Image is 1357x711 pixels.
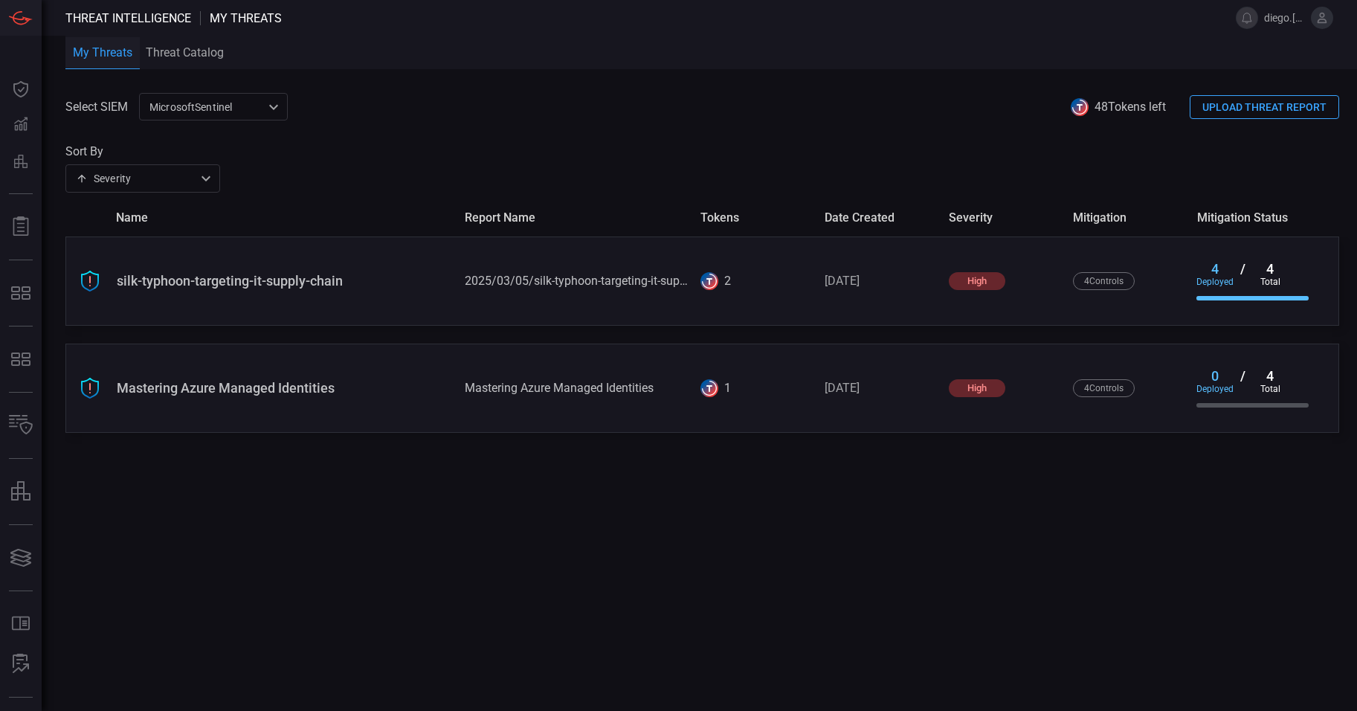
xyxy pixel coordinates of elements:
[1197,210,1309,225] span: mitigation status
[1073,379,1135,397] div: 4 Control s
[65,37,140,71] button: My Threats
[1234,368,1251,394] div: /
[1264,12,1305,24] span: diego.[PERSON_NAME].amandi
[3,341,39,377] button: MITRE - Detection Posture
[1196,384,1234,394] div: deployed
[76,171,196,186] div: Severity
[724,274,731,288] div: 2
[3,474,39,509] button: assets
[3,646,39,682] button: ALERT ANALYSIS
[117,273,453,289] div: silk-typhoon-targeting-it-supply-chain
[825,210,937,225] span: date created
[140,36,230,69] button: Threat Catalog
[65,144,220,158] label: Sort By
[465,381,689,395] div: Mastering Azure Managed Identities
[3,275,39,311] button: MITRE - Exposures
[149,100,264,115] p: MicrosoftSentinel
[1251,384,1289,394] div: total
[825,381,937,395] div: [DATE]
[116,210,453,225] span: name
[1251,277,1289,287] div: total
[1073,272,1135,290] div: 4 Control s
[3,209,39,245] button: Reports
[1196,261,1234,277] div: 4
[117,380,453,396] div: Mastering Azure Managed Identities
[210,11,282,25] span: My Threats
[3,143,39,178] button: Preventions
[3,606,39,642] button: Rule Catalog
[465,210,689,225] span: report name
[65,100,128,114] label: Select SIEM
[3,107,39,143] button: Detections
[1251,368,1289,384] div: 4
[949,210,1061,225] span: severity
[1251,261,1289,277] div: 4
[1190,95,1339,119] button: UPLOAD THREAT REPORT
[825,274,937,288] div: [DATE]
[3,71,39,107] button: Dashboard
[1234,261,1251,287] div: /
[465,274,689,288] div: 2025/03/05/silk-typhoon-targeting-it-supply-chain/
[1095,100,1166,114] span: 48 Tokens left
[949,379,1005,397] div: high
[1073,210,1185,225] span: mitigation
[3,408,39,443] button: Inventory
[1196,368,1234,384] div: 0
[724,381,731,395] div: 1
[949,272,1005,290] div: high
[3,540,39,576] button: Cards
[65,11,191,25] span: Threat Intelligence
[700,210,813,225] span: tokens
[1196,277,1234,287] div: deployed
